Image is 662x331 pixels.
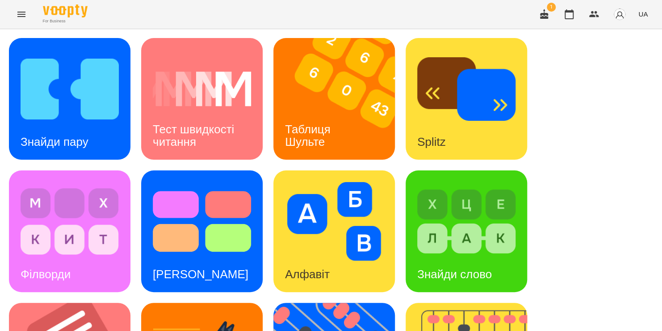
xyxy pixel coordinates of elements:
[43,18,88,24] span: For Business
[21,182,119,261] img: Філворди
[417,267,492,281] h3: Знайди слово
[417,135,446,149] h3: Splitz
[153,50,251,128] img: Тест швидкості читання
[11,4,32,25] button: Menu
[417,182,515,261] img: Знайди слово
[21,50,119,128] img: Знайди пару
[285,123,334,148] h3: Таблиця Шульте
[638,9,648,19] span: UA
[273,170,395,292] a: АлфавітАлфавіт
[9,38,130,160] a: Знайди паруЗнайди пару
[285,267,330,281] h3: Алфавіт
[273,38,406,160] img: Таблиця Шульте
[635,6,651,22] button: UA
[153,267,248,281] h3: [PERSON_NAME]
[406,38,527,160] a: SplitzSplitz
[43,4,88,17] img: Voopty Logo
[273,38,395,160] a: Таблиця ШультеТаблиця Шульте
[153,123,237,148] h3: Тест швидкості читання
[613,8,626,21] img: avatar_s.png
[153,182,251,261] img: Тест Струпа
[141,38,263,160] a: Тест швидкості читанняТест швидкості читання
[285,182,383,261] img: Алфавіт
[406,170,527,292] a: Знайди словоЗнайди слово
[21,135,88,149] h3: Знайди пару
[417,50,515,128] img: Splitz
[9,170,130,292] a: ФілвордиФілворди
[547,3,556,12] span: 1
[141,170,263,292] a: Тест Струпа[PERSON_NAME]
[21,267,71,281] h3: Філворди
